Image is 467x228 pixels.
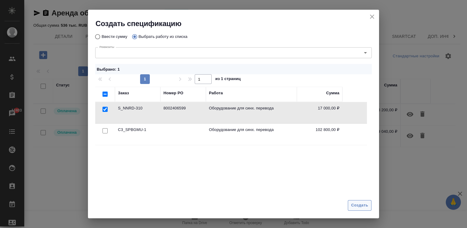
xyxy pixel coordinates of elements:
[348,200,371,211] button: Создать
[163,90,183,96] div: Номер PO
[115,102,160,123] td: S_NNRD-310
[118,90,129,96] div: Заказ
[97,67,120,72] span: Выбрано : 1
[351,202,368,209] span: Создать
[115,124,160,145] td: C3_SPBGMU-1
[160,102,206,123] td: 8002406599
[209,90,223,96] div: Работа
[368,12,377,21] button: close
[209,127,294,133] p: Оборудование для синх. перевода
[326,90,339,96] div: Сумма
[102,34,127,40] p: Ввести сумму
[96,19,379,29] h2: Создать спецификацию
[361,49,370,57] button: Open
[300,127,339,133] p: 102 800,00 ₽
[300,105,339,111] p: 17 000,00 ₽
[209,105,294,111] p: Оборудование для синх. перевода
[215,75,241,84] span: из 1 страниц
[139,34,187,40] p: Выбрать работу из списка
